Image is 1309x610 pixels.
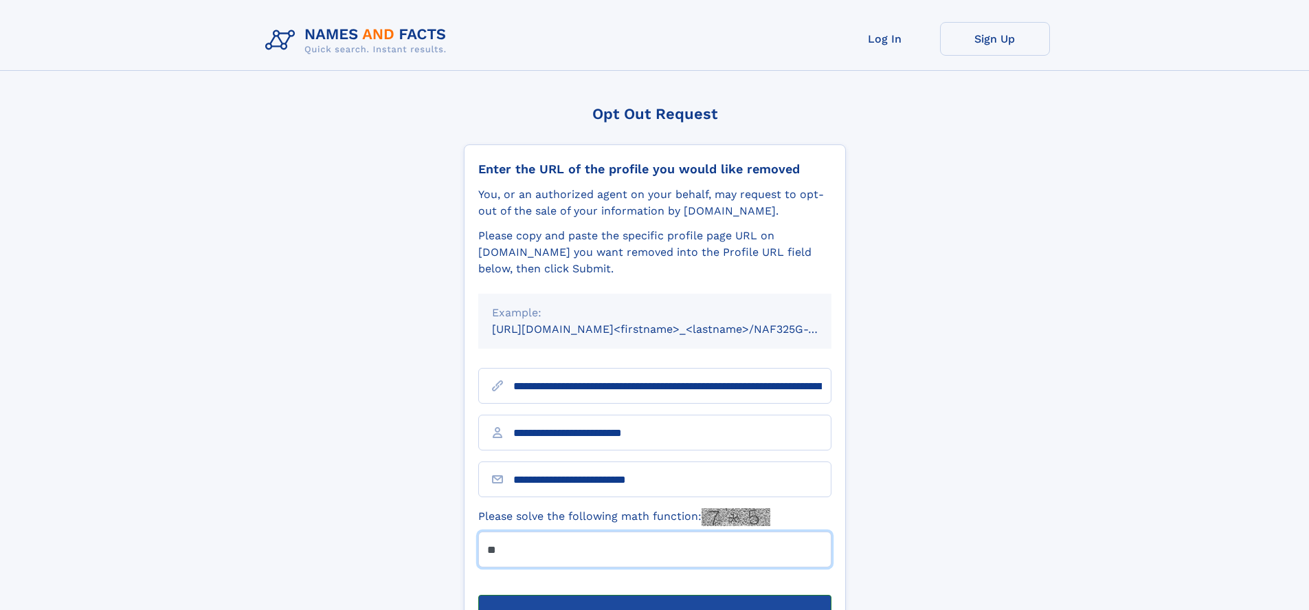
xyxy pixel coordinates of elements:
div: You, or an authorized agent on your behalf, may request to opt-out of the sale of your informatio... [478,186,831,219]
div: Opt Out Request [464,105,846,122]
label: Please solve the following math function: [478,508,770,526]
img: Logo Names and Facts [260,22,458,59]
div: Please copy and paste the specific profile page URL on [DOMAIN_NAME] you want removed into the Pr... [478,228,831,277]
small: [URL][DOMAIN_NAME]<firstname>_<lastname>/NAF325G-xxxxxxxx [492,323,858,336]
div: Enter the URL of the profile you would like removed [478,162,831,177]
div: Example: [492,305,818,321]
a: Sign Up [940,22,1050,56]
a: Log In [830,22,940,56]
